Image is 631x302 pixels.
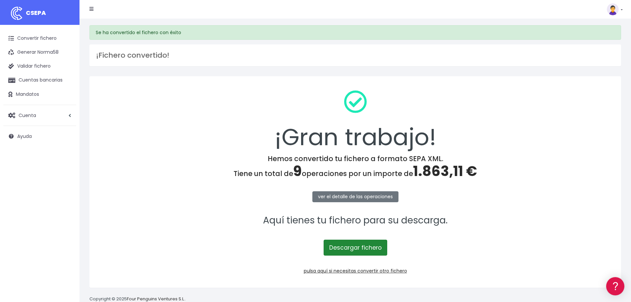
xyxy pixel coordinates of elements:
div: Facturación [7,132,126,138]
a: Mandatos [3,88,76,101]
a: Información general [7,56,126,67]
a: Four Penguins Ventures S.L. [127,296,185,302]
img: logo [8,5,25,22]
a: Cuenta [3,108,76,122]
a: Videotutoriales [7,104,126,115]
div: Información general [7,46,126,52]
div: ¡Gran trabajo! [98,85,612,154]
a: Convertir fichero [3,31,76,45]
span: 9 [293,161,302,181]
p: Aquí tienes tu fichero para su descarga. [98,213,612,228]
a: General [7,142,126,152]
a: ver el detalle de las operaciones [312,191,398,202]
a: Cuentas bancarias [3,73,76,87]
span: Cuenta [19,112,36,118]
a: Descargar fichero [324,240,387,256]
button: Contáctanos [7,177,126,189]
a: API [7,169,126,180]
span: 1.863,11 € [413,161,477,181]
span: Ayuda [17,133,32,140]
a: POWERED BY ENCHANT [91,191,128,197]
span: CSEPA [26,9,46,17]
h4: Hemos convertido tu fichero a formato SEPA XML. Tiene un total de operaciones por un importe de [98,154,612,180]
a: Generar Norma58 [3,45,76,59]
a: Problemas habituales [7,94,126,104]
div: Se ha convertido el fichero con éxito [89,25,621,40]
div: Programadores [7,159,126,165]
div: Convertir ficheros [7,73,126,80]
h3: ¡Fichero convertido! [96,51,614,60]
a: Ayuda [3,129,76,143]
a: Formatos [7,84,126,94]
a: Perfiles de empresas [7,115,126,125]
a: Validar fichero [3,59,76,73]
a: pulsa aquí si necesitas convertir otro fichero [304,268,407,274]
img: profile [607,3,619,15]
